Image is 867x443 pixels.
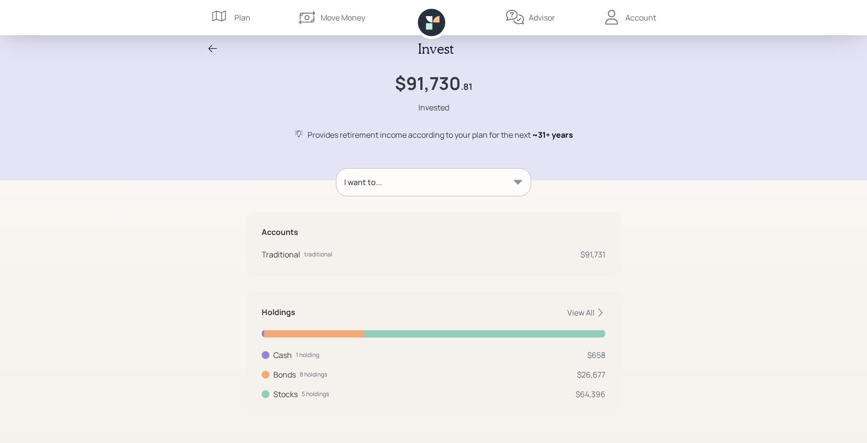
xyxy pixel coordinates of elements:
[304,250,332,259] div: traditional
[418,41,454,57] h2: Invest
[262,249,300,260] div: Traditional
[587,349,605,361] div: $658
[461,82,473,92] h4: .81
[296,351,319,359] div: 1 holding
[567,307,605,318] div: View All
[395,73,461,94] h1: $91,730
[529,12,555,23] div: Advisor
[308,129,573,141] div: Provides retirement income according to your plan for the next
[576,388,605,400] div: $64,396
[532,129,573,140] span: ~ 31+ years
[262,308,295,317] h5: Holdings
[273,349,292,361] div: Cash
[344,176,382,188] div: I want to...
[273,388,298,400] div: Stocks
[300,370,327,379] div: 8 holdings
[262,228,605,237] h5: Accounts
[273,369,296,380] div: Bonds
[302,390,329,399] div: 5 holdings
[577,369,605,380] div: $26,677
[580,249,605,260] div: $91,731
[234,12,250,23] div: Plan
[321,12,365,23] div: Move Money
[418,102,449,113] div: Invested
[625,12,656,23] div: Account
